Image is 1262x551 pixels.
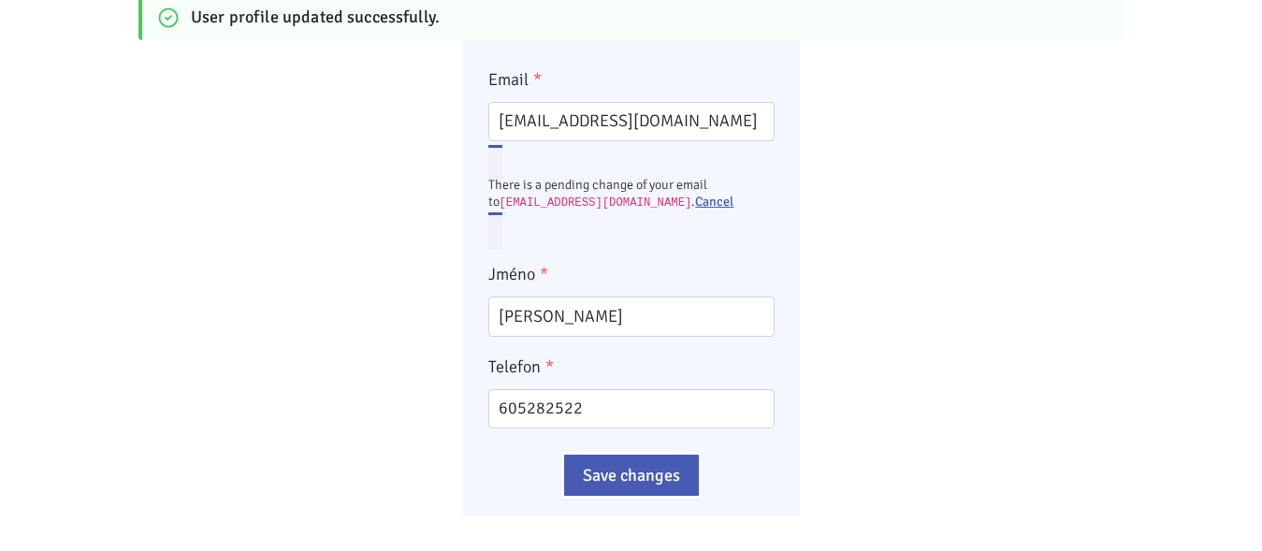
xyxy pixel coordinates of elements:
[561,452,702,499] input: Save changes
[488,66,775,93] label: Email
[545,356,554,377] abbr: required
[488,261,775,287] label: Jméno
[488,354,775,380] label: Telefon
[488,177,775,210] p: There is a pending change of your email to .
[533,69,542,90] abbr: required
[500,196,692,210] code: [EMAIL_ADDRESS][DOMAIN_NAME]
[540,264,548,284] abbr: required
[695,194,733,210] a: Cancel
